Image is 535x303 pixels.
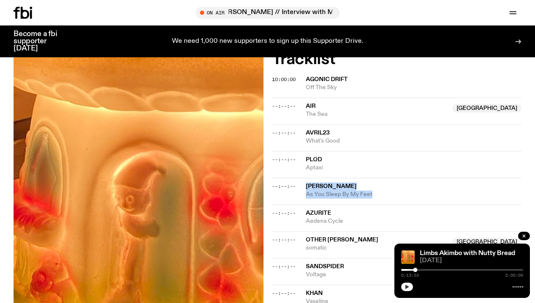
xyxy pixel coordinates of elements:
span: Aptaxi [306,164,522,172]
span: Sandspider [306,264,344,269]
span: 10:00:00 [272,76,296,83]
span: 0:13:53 [401,273,419,278]
span: The Sea [306,110,448,118]
span: [PERSON_NAME] [306,183,357,189]
button: On AirMornings with [PERSON_NAME] // Interview with Momma [196,7,340,19]
span: --:--:-- [272,129,296,136]
button: 10:00:00 [272,77,296,82]
span: --:--:-- [272,263,296,270]
span: Air [306,103,316,109]
span: Other [PERSON_NAME] [306,237,378,243]
span: --:--:-- [272,156,296,163]
span: --:--:-- [272,183,296,190]
span: avril23 [306,130,330,136]
span: Voltage [306,271,522,279]
span: --:--:-- [272,290,296,297]
span: --:--:-- [272,103,296,109]
span: Agonic Drift [306,76,348,82]
span: --:--:-- [272,210,296,216]
span: What's Good [306,137,522,145]
span: --:--:-- [272,236,296,243]
span: Plod [306,157,322,163]
span: somatic [306,244,448,252]
span: Khan [306,290,323,296]
p: We need 1,000 new supporters to sign up this Supporter Drive. [172,38,363,45]
span: Azurite [306,210,331,216]
h2: Tracklist [272,52,522,67]
span: [GEOGRAPHIC_DATA] [452,238,521,246]
a: Limbs Akimbo with Nutty Bread [420,250,515,257]
span: [GEOGRAPHIC_DATA] [452,104,521,112]
span: Off The Sky [306,84,522,92]
span: 2:00:00 [505,273,523,278]
span: [DATE] [420,258,523,264]
span: As You Sleep By My Feet [306,191,522,199]
h3: Become a fbi supporter [DATE] [14,31,68,52]
span: Aedena Cycle [306,217,522,225]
